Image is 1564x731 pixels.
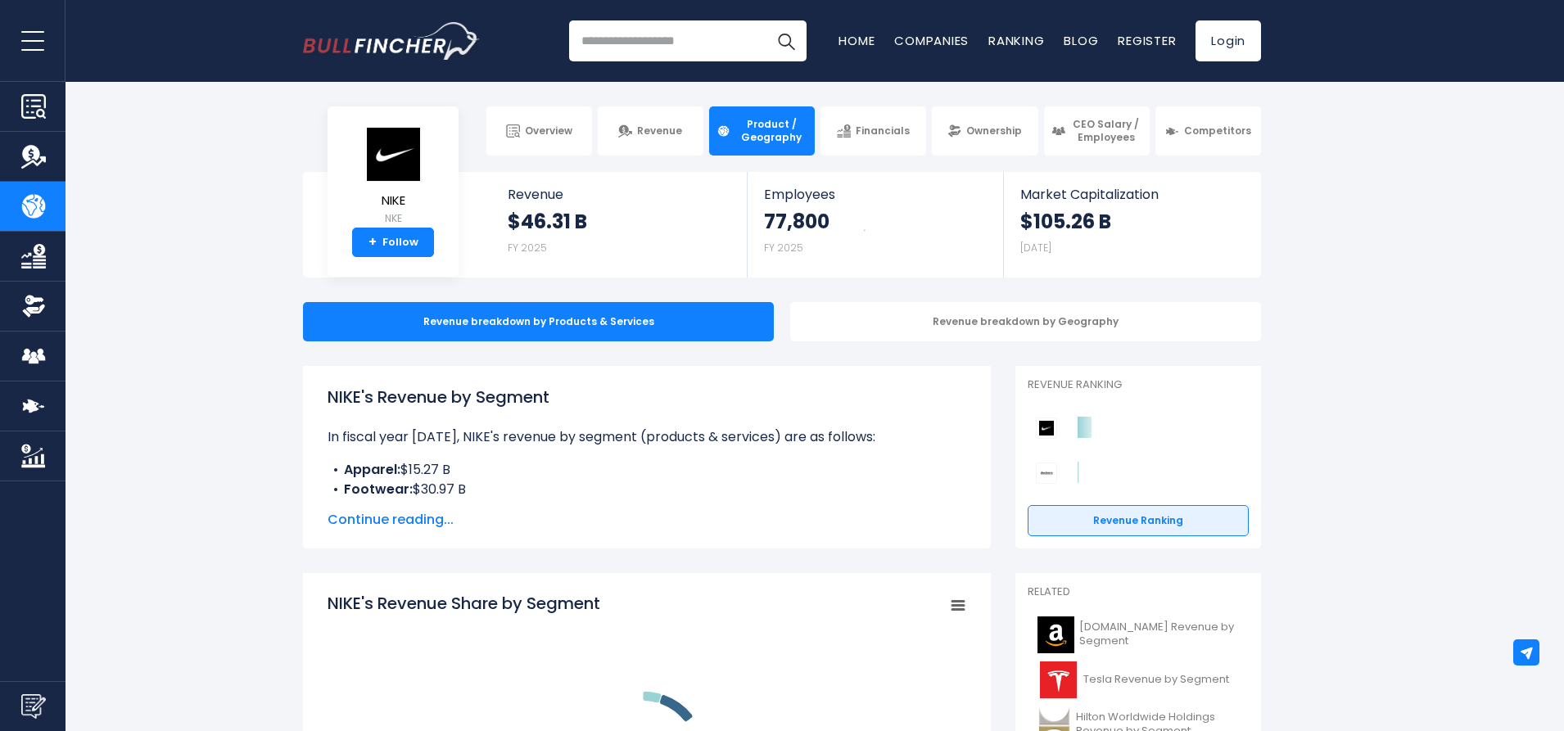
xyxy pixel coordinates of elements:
span: Financials [856,124,910,138]
a: Home [839,32,875,49]
strong: $46.31 B [508,209,587,234]
a: Employees 77,800 FY 2025 [748,172,1002,278]
img: TSLA logo [1037,661,1078,698]
tspan: NIKE's Revenue Share by Segment [328,592,600,615]
img: NIKE competitors logo [1036,417,1057,439]
a: Overview [486,106,592,156]
h1: NIKE's Revenue by Segment [328,385,966,409]
img: Ownership [21,294,46,318]
a: Competitors [1155,106,1261,156]
img: Bullfincher logo [303,22,480,60]
span: [DOMAIN_NAME] Revenue by Segment [1079,620,1239,648]
li: $30.97 B [328,480,966,499]
a: Blog [1064,32,1098,49]
a: Companies [894,32,969,49]
a: Register [1118,32,1176,49]
img: AMZN logo [1037,616,1074,653]
span: Revenue [508,187,731,202]
p: Revenue Ranking [1028,378,1249,392]
p: Related [1028,585,1249,599]
a: CEO Salary / Employees [1044,106,1150,156]
span: Ownership [966,124,1022,138]
p: In fiscal year [DATE], NIKE's revenue by segment (products & services) are as follows: [328,427,966,447]
span: Tesla Revenue by Segment [1083,673,1229,687]
a: Ranking [988,32,1044,49]
a: +Follow [352,228,434,257]
a: Ownership [932,106,1037,156]
a: Revenue [598,106,703,156]
li: $15.27 B [328,460,966,480]
b: Footwear: [344,480,413,499]
a: Financials [820,106,926,156]
span: Market Capitalization [1020,187,1243,202]
div: Revenue breakdown by Products & Services [303,302,774,341]
a: Login [1196,20,1261,61]
button: Search [766,20,807,61]
span: Continue reading... [328,510,966,530]
small: NKE [364,211,422,226]
a: Revenue Ranking [1028,505,1249,536]
small: FY 2025 [508,241,547,255]
a: Revenue $46.31 B FY 2025 [491,172,748,278]
a: Product / Geography [709,106,815,156]
strong: + [368,235,377,250]
img: Deckers Outdoor Corporation competitors logo [1036,463,1057,484]
span: Employees [764,187,986,202]
a: NIKE NKE [364,126,423,228]
div: Revenue breakdown by Geography [790,302,1261,341]
span: Overview [525,124,572,138]
span: CEO Salary / Employees [1070,118,1142,143]
small: FY 2025 [764,241,803,255]
span: Revenue [637,124,682,138]
span: Competitors [1184,124,1251,138]
a: [DOMAIN_NAME] Revenue by Segment [1028,612,1249,657]
strong: $105.26 B [1020,209,1111,234]
a: Tesla Revenue by Segment [1028,657,1249,702]
span: NIKE [364,194,422,208]
span: Product / Geography [735,118,807,143]
a: Go to homepage [303,22,479,60]
a: Market Capitalization $105.26 B [DATE] [1004,172,1259,278]
b: Apparel: [344,460,400,479]
strong: 77,800 [764,209,829,234]
small: [DATE] [1020,241,1051,255]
